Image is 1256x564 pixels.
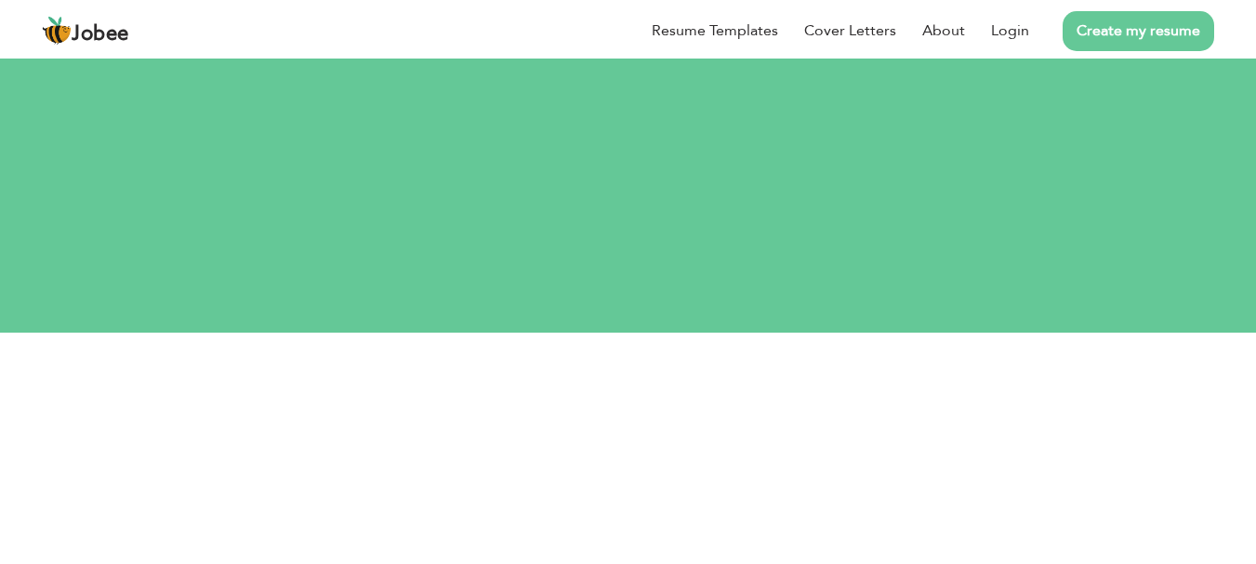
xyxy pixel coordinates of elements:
a: Create my resume [1063,11,1214,51]
a: Cover Letters [804,20,896,42]
span: Jobee [72,24,129,45]
a: Jobee [42,16,129,46]
a: Login [991,20,1029,42]
img: jobee.io [42,16,72,46]
a: About [922,20,965,42]
a: Resume Templates [652,20,778,42]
